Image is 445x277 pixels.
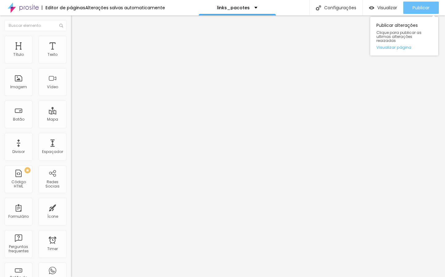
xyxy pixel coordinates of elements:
a: Visualizar página [376,45,432,49]
div: Texto [48,52,57,57]
button: Visualizar [363,2,403,14]
p: links_pacotes [217,6,250,10]
div: Divisor [12,150,25,154]
img: Icone [316,5,321,10]
div: Código HTML [6,180,31,189]
img: view-1.svg [369,5,374,10]
div: Perguntas frequentes [6,245,31,254]
button: Publicar [403,2,439,14]
div: Imagem [10,85,27,89]
div: Espaçador [42,150,63,154]
input: Buscar elemento [5,20,66,31]
div: Título [13,52,24,57]
span: Clique para publicar as ultimas alterações reaizadas [376,31,432,43]
div: Redes Sociais [40,180,65,189]
div: Vídeo [47,85,58,89]
div: Alterações salvas automaticamente [85,6,165,10]
div: Timer [47,247,58,251]
div: Formulário [8,214,29,219]
div: Publicar alterações [370,17,438,56]
div: Ícone [47,214,58,219]
span: Visualizar [377,5,397,10]
div: Mapa [47,117,58,122]
div: Editor de páginas [42,6,85,10]
iframe: Editor [71,15,445,277]
img: Icone [59,24,63,27]
span: Publicar [413,5,430,10]
div: Botão [13,117,24,122]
